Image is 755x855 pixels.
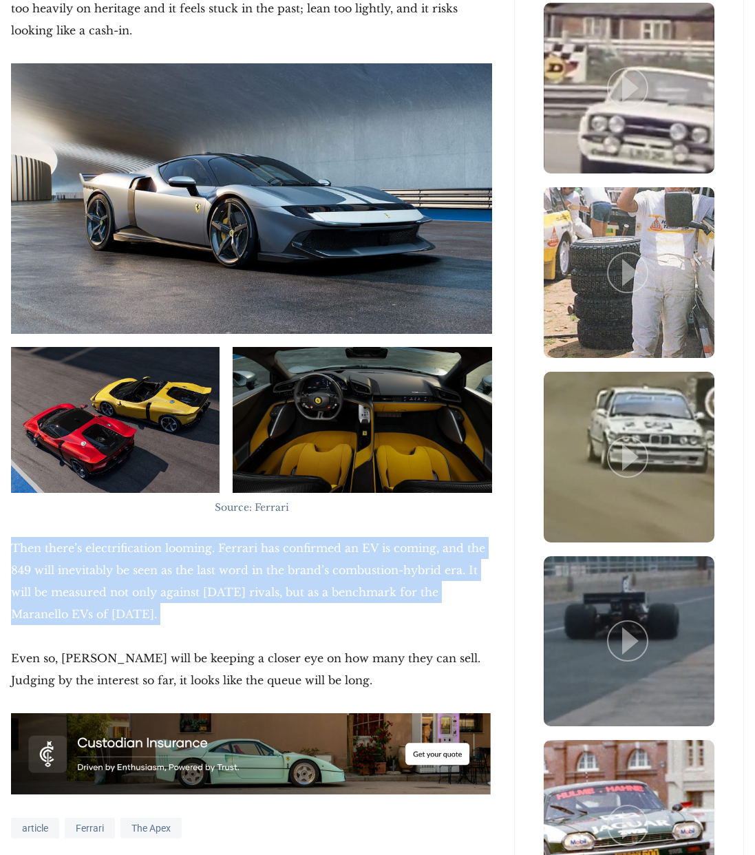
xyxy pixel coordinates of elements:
[11,537,492,625] p: Then there’s electrification looming. Ferrari has confirmed an EV is coming, and the 849 will ine...
[11,647,492,691] p: Even so, [PERSON_NAME] will be keeping a closer eye on how many they can sell. Judging by the int...
[11,818,59,838] a: article
[65,818,115,838] a: Ferrari
[215,501,289,514] span: Source: Ferrari
[120,818,182,838] a: The Apex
